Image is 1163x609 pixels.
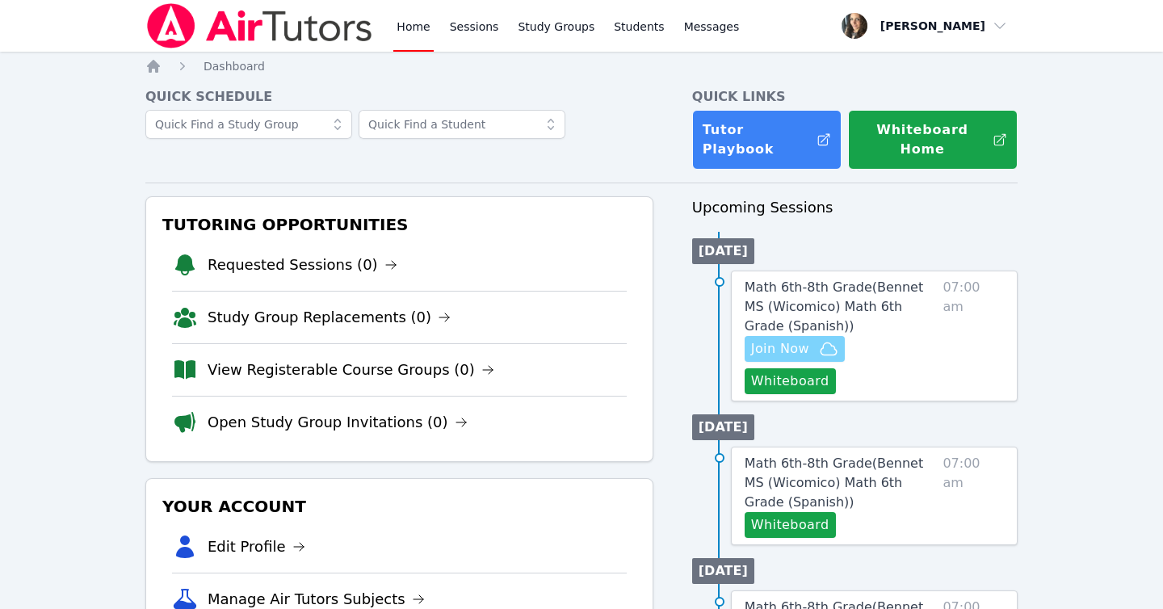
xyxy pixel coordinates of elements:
[943,278,1004,394] span: 07:00 am
[943,454,1004,538] span: 07:00 am
[745,512,836,538] button: Whiteboard
[159,492,640,521] h3: Your Account
[145,87,653,107] h4: Quick Schedule
[692,558,754,584] li: [DATE]
[745,279,923,334] span: Math 6th-8th Grade ( Bennet MS (Wicomico) Math 6th Grade (Spanish) )
[208,306,451,329] a: Study Group Replacements (0)
[359,110,565,139] input: Quick Find a Student
[145,110,352,139] input: Quick Find a Study Group
[751,339,809,359] span: Join Now
[745,336,845,362] button: Join Now
[159,210,640,239] h3: Tutoring Opportunities
[208,535,305,558] a: Edit Profile
[208,411,468,434] a: Open Study Group Invitations (0)
[692,196,1018,219] h3: Upcoming Sessions
[745,368,836,394] button: Whiteboard
[204,60,265,73] span: Dashboard
[208,359,494,381] a: View Registerable Course Groups (0)
[204,58,265,74] a: Dashboard
[692,238,754,264] li: [DATE]
[745,456,923,510] span: Math 6th-8th Grade ( Bennet MS (Wicomico) Math 6th Grade (Spanish) )
[745,454,937,512] a: Math 6th-8th Grade(Bennet MS (Wicomico) Math 6th Grade (Spanish))
[692,87,1018,107] h4: Quick Links
[692,414,754,440] li: [DATE]
[208,254,397,276] a: Requested Sessions (0)
[684,19,740,35] span: Messages
[692,110,842,170] a: Tutor Playbook
[745,278,937,336] a: Math 6th-8th Grade(Bennet MS (Wicomico) Math 6th Grade (Spanish))
[848,110,1018,170] button: Whiteboard Home
[145,3,374,48] img: Air Tutors
[145,58,1018,74] nav: Breadcrumb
